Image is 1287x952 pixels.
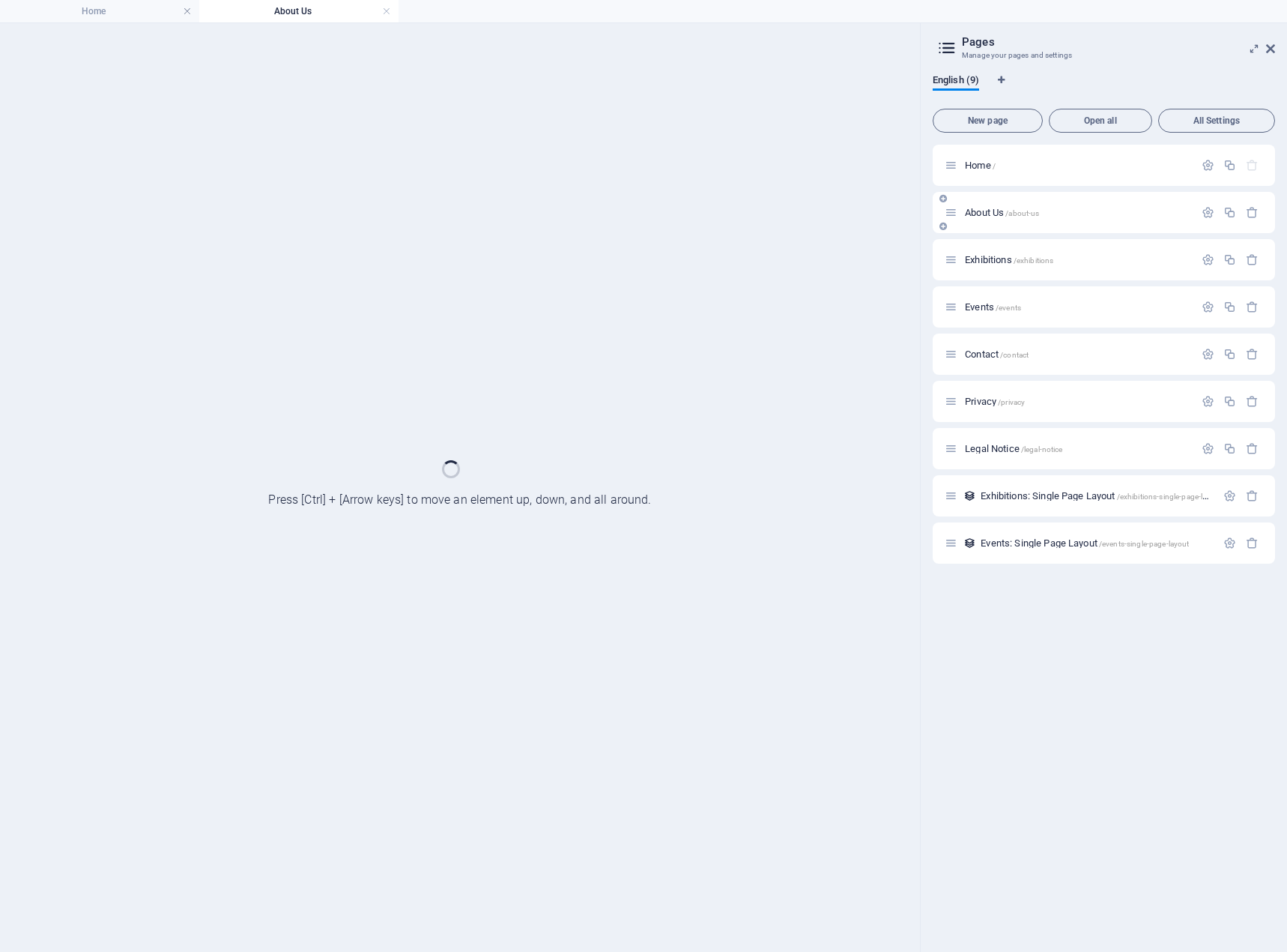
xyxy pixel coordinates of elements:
[1223,442,1236,455] div: Duplicate
[1246,537,1259,549] div: Remove
[1165,116,1268,125] span: All Settings
[1021,445,1063,454] span: /legal-notice
[1056,116,1145,125] span: Open all
[1202,206,1214,219] div: Settings
[965,301,1021,313] span: Click to open page
[1246,348,1259,361] div: Remove
[960,208,1194,217] div: About Us/about-us
[1246,489,1259,502] div: Remove
[1014,256,1054,265] span: /exhibitions
[960,160,1194,170] div: Home/
[933,71,979,92] span: English (9)
[1117,492,1222,501] span: /exhibitions-single-page-layout
[965,396,1025,407] span: Click to open page
[1049,109,1152,133] button: Open all
[1223,159,1236,172] div: Duplicate
[960,255,1194,265] div: Exhibitions/exhibitions
[1223,395,1236,408] div: Duplicate
[1099,540,1190,548] span: /events-single-page-layout
[1005,209,1039,217] span: /about-us
[981,537,1189,549] span: Click to open page
[993,162,996,170] span: /
[962,35,1275,49] h2: Pages
[960,444,1194,454] div: Legal Notice/legal-notice
[1223,301,1236,313] div: Duplicate
[960,349,1194,359] div: Contact/contact
[199,3,399,19] h4: About Us
[960,302,1194,312] div: Events/events
[965,349,1029,360] span: Click to open page
[962,49,1245,62] h3: Manage your pages and settings
[1223,253,1236,266] div: Duplicate
[963,537,976,549] div: This layout is used as a template for all items (e.g. a blog post) of this collection. The conten...
[1202,442,1214,455] div: Settings
[1202,301,1214,313] div: Settings
[965,443,1062,454] span: Click to open page
[976,538,1216,548] div: Events: Single Page Layout/events-single-page-layout
[1246,301,1259,313] div: Remove
[965,207,1039,218] span: Click to open page
[1223,537,1236,549] div: Settings
[1246,206,1259,219] div: Remove
[1000,351,1029,359] span: /contact
[1246,253,1259,266] div: Remove
[1223,348,1236,361] div: Duplicate
[1246,442,1259,455] div: Remove
[963,489,976,502] div: This layout is used as a template for all items (e.g. a blog post) of this collection. The conten...
[1246,159,1259,172] div: The startpage cannot be deleted
[1223,489,1236,502] div: Settings
[996,304,1021,312] span: /events
[1202,159,1214,172] div: Settings
[1202,395,1214,408] div: Settings
[981,490,1222,501] span: Click to open page
[1202,348,1214,361] div: Settings
[933,109,1043,133] button: New page
[965,160,996,171] span: Click to open page
[965,254,1053,265] span: Click to open page
[939,116,1036,125] span: New page
[998,398,1025,406] span: /privacy
[960,397,1194,406] div: Privacy/privacy
[976,491,1216,501] div: Exhibitions: Single Page Layout/exhibitions-single-page-layout
[1246,395,1259,408] div: Remove
[933,74,1275,103] div: Language Tabs
[1223,206,1236,219] div: Duplicate
[1202,253,1214,266] div: Settings
[1158,109,1275,133] button: All Settings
